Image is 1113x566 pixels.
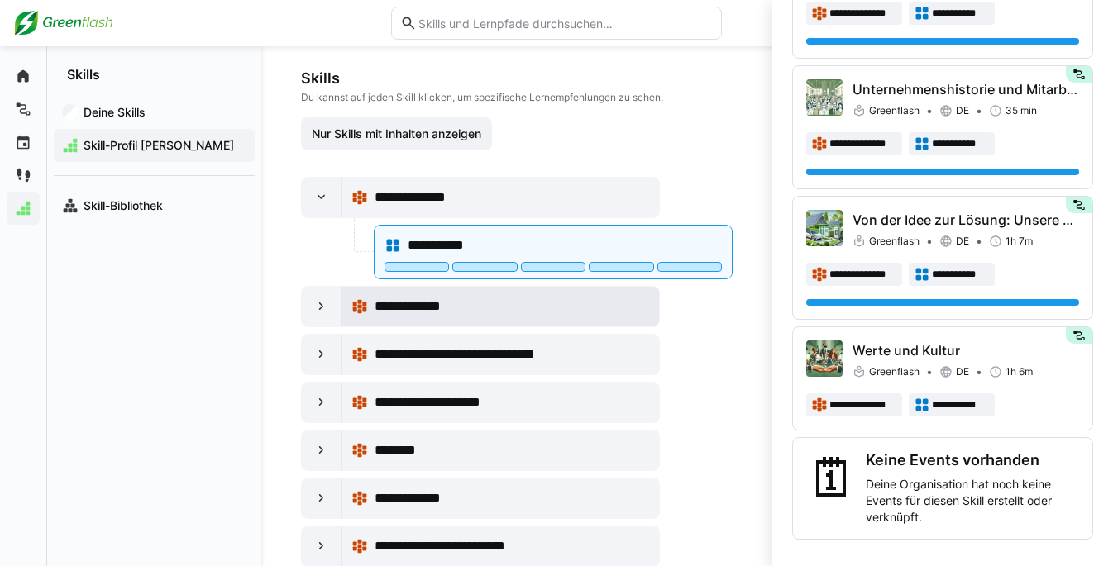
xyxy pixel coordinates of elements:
p: Deine Organisation hat noch keine Events für diesen Skill erstellt oder verknüpft. [866,476,1079,526]
button: Nur Skills mit Inhalten anzeigen [301,117,492,150]
h3: Skills [301,69,733,88]
p: Du kannst auf jeden Skill klicken, um spezifische Lernempfehlungen zu sehen. [301,91,733,104]
p: Von der Idee zur Lösung: Unsere Mission [853,210,1079,230]
span: Greenflash [869,104,920,117]
span: DE [956,235,969,248]
span: Greenflash [869,235,920,248]
span: DE [956,365,969,378]
p: Unternehmenshistorie und Mitarbeitende [853,79,1079,99]
div: 🗓 [806,451,859,526]
img: Von der Idee zur Lösung: Unsere Mission [806,210,843,246]
input: Skills und Lernpfade durchsuchen… [417,16,713,31]
h3: Keine Events vorhanden [866,451,1079,469]
img: Unternehmenshistorie und Mitarbeitende [806,79,843,116]
span: 1h 6m [1006,365,1033,378]
img: Werte und Kultur [806,340,843,377]
span: 1h 7m [1006,235,1033,248]
span: Skill-Profil [PERSON_NAME] [81,137,246,154]
span: 35 min [1006,104,1037,117]
span: DE [956,104,969,117]
p: Werte und Kultur [853,340,1079,360]
span: Nur Skills mit Inhalten anzeigen [309,126,484,142]
span: Greenflash [869,365,920,378]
